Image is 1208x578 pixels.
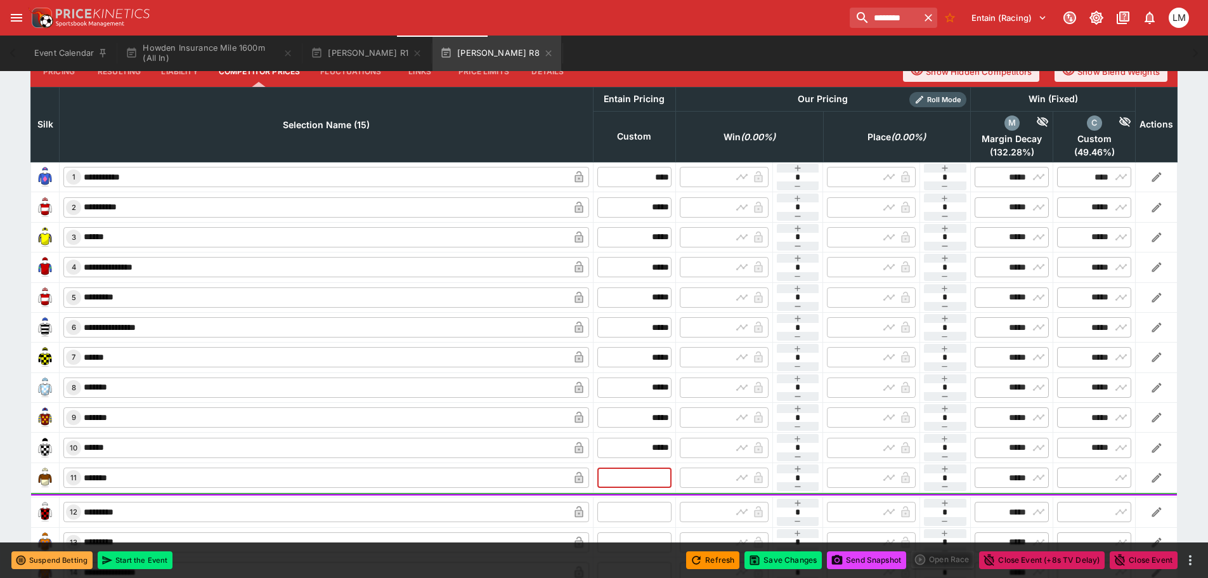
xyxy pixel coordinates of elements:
[35,317,55,338] img: runner 6
[67,508,80,516] span: 12
[1055,62,1167,82] button: Show Blend Weights
[67,538,80,547] span: 13
[432,36,561,71] button: [PERSON_NAME] R8
[69,233,79,242] span: 3
[28,5,53,30] img: PriceKinetics Logo
[151,56,208,87] button: Liability
[891,129,926,145] em: ( 0.00 %)
[1183,553,1198,568] button: more
[310,56,391,87] button: Fluctuations
[303,36,430,71] button: [PERSON_NAME] R1
[593,87,675,111] th: Entain Pricing
[741,129,776,145] em: ( 0.00 %)
[854,129,940,145] span: Place(0.00%)
[35,438,55,458] img: runner 10
[98,551,172,569] button: Start the Event
[69,323,79,332] span: 6
[909,92,966,107] div: Show/hide Price Roll mode configuration.
[35,378,55,398] img: runner 8
[1110,551,1178,569] button: Close Event
[35,197,55,218] img: runner 2
[744,551,822,569] button: Save Changes
[31,87,60,162] th: Silk
[1102,115,1132,131] div: Hide Competitor
[70,173,78,181] span: 1
[1112,6,1134,29] button: Documentation
[793,91,853,107] div: Our Pricing
[903,62,1039,82] button: Show Hidden Competitors
[922,95,966,105] span: Roll Mode
[975,147,1049,158] span: ( 132.28 %)
[5,6,28,29] button: open drawer
[35,468,55,488] img: runner 11
[209,56,311,87] button: Competitor Prices
[979,551,1105,569] button: Close Event (+8s TV Delay)
[68,473,79,482] span: 11
[975,133,1049,145] span: Margin Decay
[27,36,115,71] button: Event Calendar
[30,56,88,87] button: Pricing
[69,353,78,362] span: 7
[269,117,384,133] span: Selection Name (15)
[69,383,79,392] span: 8
[1087,115,1102,131] div: custom
[686,551,739,569] button: Refresh
[448,56,519,87] button: Price Limits
[1136,87,1178,162] th: Actions
[710,129,789,145] span: Win(0.00%)
[35,347,55,367] img: runner 7
[1058,6,1081,29] button: Connected to PK
[940,8,960,28] button: No Bookmarks
[391,56,448,87] button: Links
[11,551,93,569] button: Suspend Betting
[519,56,576,87] button: Details
[593,111,675,162] th: Custom
[1165,4,1193,32] button: Luigi Mollo
[88,56,151,87] button: Resulting
[964,8,1055,28] button: Select Tenant
[1085,6,1108,29] button: Toggle light/dark mode
[1138,6,1161,29] button: Notifications
[56,21,124,27] img: Sportsbook Management
[1169,8,1189,28] div: Luigi Mollo
[35,227,55,247] img: runner 3
[827,551,906,569] button: Send Snapshot
[69,413,79,422] span: 9
[69,263,79,272] span: 4
[850,8,919,28] input: search
[69,293,79,302] span: 5
[35,287,55,308] img: runner 5
[35,407,55,428] img: runner 9
[69,203,79,212] span: 2
[1057,147,1131,158] span: ( 49.46 %)
[118,36,301,71] button: Howden Insurance Mile 1600m (All In)
[35,502,55,522] img: runner 12
[35,257,55,277] img: runner 4
[1020,115,1049,131] div: Hide Competitor
[971,87,1136,111] th: Win (Fixed)
[56,9,150,18] img: PriceKinetics
[1004,115,1020,131] div: margin_decay
[35,532,55,553] img: runner 13
[35,167,55,187] img: runner 1
[67,443,80,452] span: 10
[1057,133,1131,145] span: Custom
[911,551,974,568] div: split button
